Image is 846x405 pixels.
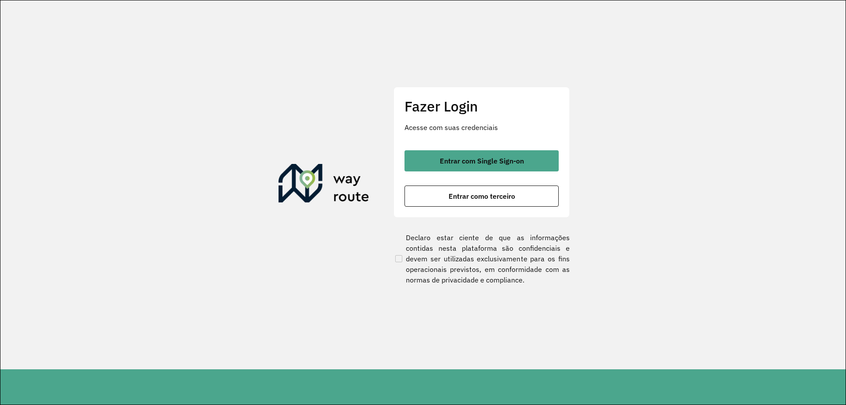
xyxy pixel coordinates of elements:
img: Roteirizador AmbevTech [278,164,369,206]
span: Entrar com Single Sign-on [440,157,524,164]
span: Entrar como terceiro [449,193,515,200]
button: button [404,186,559,207]
p: Acesse com suas credenciais [404,122,559,133]
button: button [404,150,559,171]
label: Declaro estar ciente de que as informações contidas nesta plataforma são confidenciais e devem se... [393,232,570,285]
h2: Fazer Login [404,98,559,115]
